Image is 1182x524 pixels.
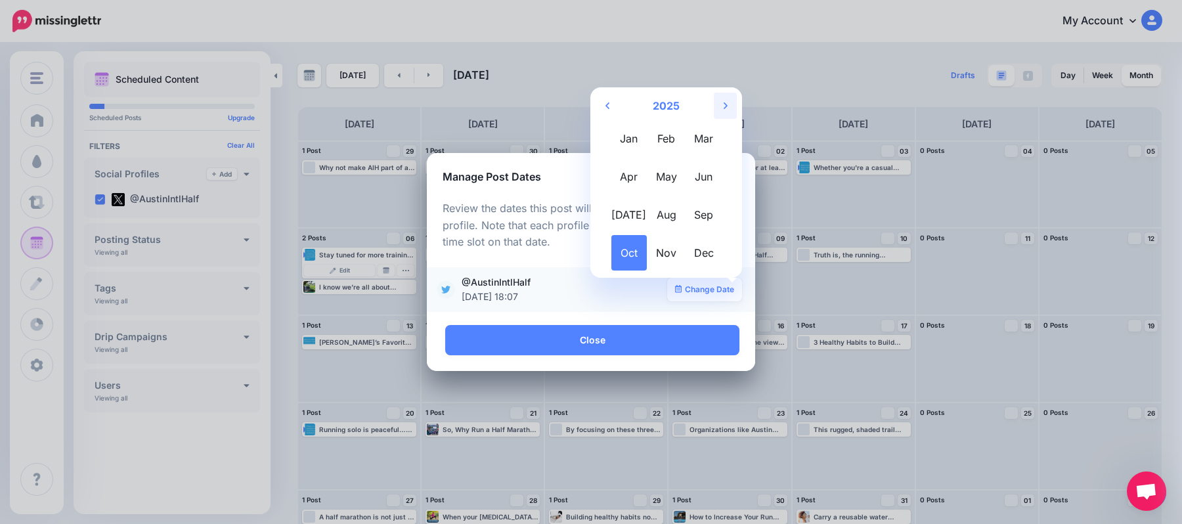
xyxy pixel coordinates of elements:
[462,290,661,304] span: [DATE] 18:07
[445,325,739,355] a: Close
[443,200,739,251] p: Review the dates this post will be sent to each social profile. Note that each profile will use t...
[611,235,647,271] span: Oct
[724,100,728,111] svg: Next Year
[667,278,743,301] a: Change Date
[686,235,722,271] span: Dec
[649,159,684,194] span: May
[619,93,714,119] th: Select Year
[649,121,684,156] span: Feb
[462,275,667,304] span: @AustinIntlHalf
[686,159,722,194] span: Jun
[686,197,722,232] span: Sep
[611,159,647,194] span: Apr
[611,197,647,232] span: [DATE]
[605,100,609,111] svg: Previous Year
[649,235,684,271] span: Nov
[686,121,722,156] span: Mar
[649,197,684,232] span: Aug
[443,169,541,185] h5: Manage Post Dates
[611,121,647,156] span: Jan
